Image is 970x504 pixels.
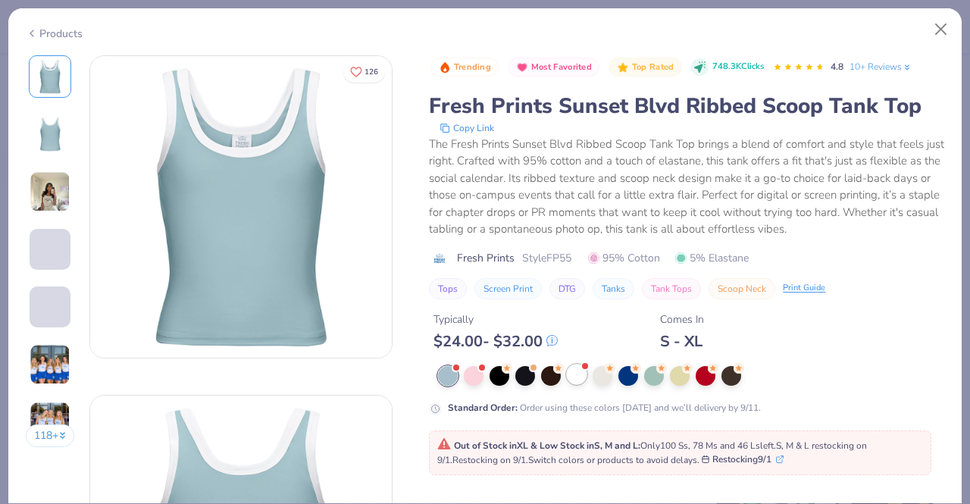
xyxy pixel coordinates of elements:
strong: Out of Stock in XL [454,440,530,452]
img: User generated content [30,402,70,443]
button: Screen Print [474,278,542,299]
span: Most Favorited [531,63,592,71]
img: brand logo [429,252,449,265]
button: copy to clipboard [435,121,499,136]
span: 95% Cotton [588,250,660,266]
span: 748.3K Clicks [712,61,764,74]
button: Tops [429,278,467,299]
span: 5% Elastane [675,250,749,266]
div: Products [26,26,83,42]
img: User generated content [30,327,32,368]
div: $ 24.00 - $ 32.00 [433,332,558,351]
img: User generated content [30,344,70,385]
button: Badge Button [430,58,499,77]
button: Badge Button [609,58,681,77]
img: Most Favorited sort [516,61,528,74]
strong: Standard Order : [448,402,518,414]
img: Front [90,56,392,358]
button: Tanks [593,278,634,299]
div: S - XL [660,332,704,351]
span: 4.8 [831,61,843,73]
span: 126 [365,68,378,76]
button: Scoop Neck [709,278,775,299]
button: 118+ [26,424,75,447]
img: Top Rated sort [617,61,629,74]
div: 4.8 Stars [773,55,824,80]
button: Badge Button [508,58,599,77]
button: Tank Tops [642,278,701,299]
div: Comes In [660,311,704,327]
button: Like [343,61,385,83]
button: Close [927,15,956,44]
strong: & Low Stock in S, M and L : [530,440,640,452]
div: Typically [433,311,558,327]
img: Back [32,116,68,152]
button: DTG [549,278,585,299]
span: Only 100 Ss, 78 Ms and 46 Ls left. S, M & L restocking on 9/1. Restocking on 9/1. Switch colors o... [437,440,867,467]
span: Trending [454,63,491,71]
div: Print Guide [783,282,825,295]
span: Fresh Prints [457,250,515,266]
span: Style FP55 [522,250,571,266]
img: User generated content [30,171,70,212]
a: 10+ Reviews [850,60,912,74]
img: User generated content [30,270,32,311]
button: Restocking9/1 [702,452,784,466]
img: Trending sort [439,61,451,74]
img: Front [32,58,68,95]
div: Order using these colors [DATE] and we’ll delivery by 9/11. [448,401,761,415]
div: The Fresh Prints Sunset Blvd Ribbed Scoop Tank Top brings a blend of comfort and style that feels... [429,136,944,238]
div: Fresh Prints Sunset Blvd Ribbed Scoop Tank Top [429,92,944,121]
span: Top Rated [632,63,674,71]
